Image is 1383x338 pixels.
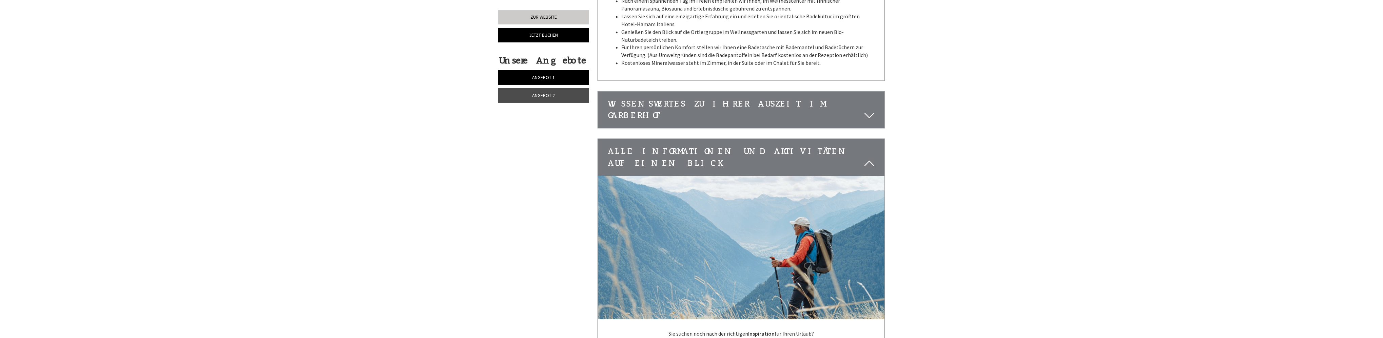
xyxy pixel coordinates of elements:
li: Lassen Sie sich auf eine einzigartige Erfahrung ein und erleben Sie orientalische Badekultur im g... [622,13,875,28]
a: Jetzt buchen [498,28,589,42]
li: Kostenloses Mineralwasser steht im Zimmer, in der Suite oder im Chalet für Sie bereit. [622,59,875,67]
div: Wissenswertes zu Ihrer Auszeit im Garberhof [598,91,885,128]
p: Sie suchen noch nach der richtigen für Ihren Urlaub? [608,330,875,338]
span: Angebot 1 [532,74,555,80]
li: Für Ihren persönlichen Komfort stellen wir Ihnen eine Badetasche mit Bademantel und Badetüchern z... [622,43,875,59]
strong: Inspiration [748,330,775,337]
li: Genießen Sie den Blick auf die Ortlergruppe im Wellnessgarten und lassen Sie sich im neuen Bio-Na... [622,28,875,44]
div: Unsere Angebote [498,54,587,67]
div: Alle Informationen und Aktivitäten auf einen Blick [598,139,885,176]
span: Angebot 2 [532,92,555,98]
a: Zur Website [498,10,589,24]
